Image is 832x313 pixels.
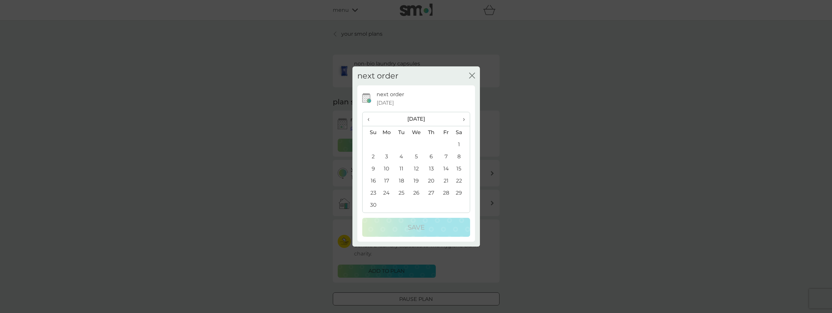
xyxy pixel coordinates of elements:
[409,163,424,175] td: 12
[409,187,424,199] td: 26
[453,187,469,199] td: 29
[453,150,469,163] td: 8
[367,112,374,126] span: ‹
[439,126,453,139] th: Fr
[424,150,438,163] td: 6
[424,126,438,139] th: Th
[357,71,399,81] h2: next order
[394,187,409,199] td: 25
[394,175,409,187] td: 18
[379,112,453,126] th: [DATE]
[439,150,453,163] td: 7
[424,187,438,199] td: 27
[363,126,379,139] th: Su
[409,126,424,139] th: We
[424,175,438,187] td: 20
[363,163,379,175] td: 9
[439,163,453,175] td: 14
[379,175,394,187] td: 17
[409,150,424,163] td: 5
[362,218,470,237] button: Save
[379,163,394,175] td: 10
[453,175,469,187] td: 22
[394,163,409,175] td: 11
[458,112,465,126] span: ›
[409,175,424,187] td: 19
[439,175,453,187] td: 21
[453,163,469,175] td: 15
[377,90,404,99] p: next order
[394,126,409,139] th: Tu
[377,99,394,107] span: [DATE]
[453,126,469,139] th: Sa
[379,150,394,163] td: 3
[439,187,453,199] td: 28
[453,138,469,150] td: 1
[363,175,379,187] td: 16
[363,187,379,199] td: 23
[394,150,409,163] td: 4
[379,126,394,139] th: Mo
[379,187,394,199] td: 24
[363,150,379,163] td: 2
[469,73,475,79] button: close
[363,199,379,211] td: 30
[424,163,438,175] td: 13
[408,222,425,233] p: Save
